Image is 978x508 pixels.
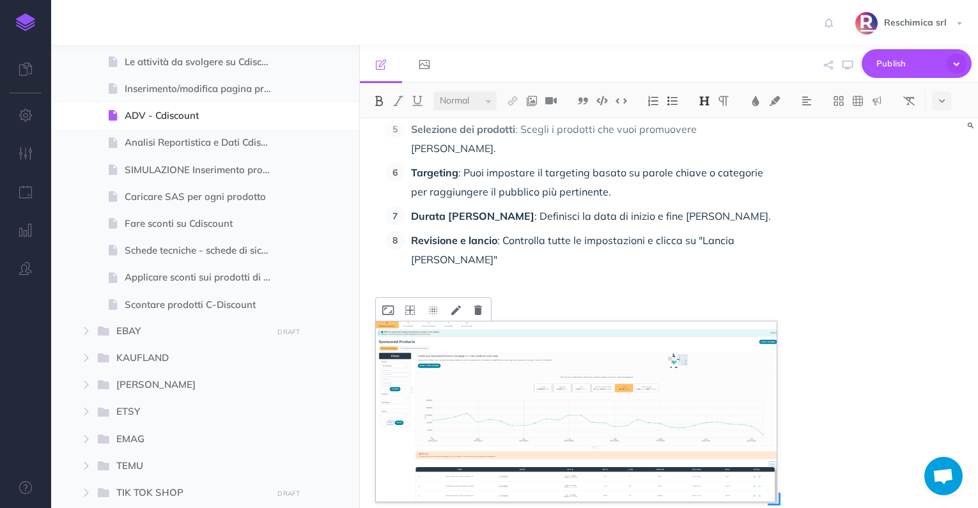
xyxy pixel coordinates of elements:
[376,321,777,502] img: iPe1UacrvnmYhoXaV8fTiXiB6sRQJNCszg.png
[903,96,915,106] img: Clear styles button
[769,96,780,106] img: Text background color button
[125,81,283,96] span: Inserimento/modifica pagina prodotto Cdiscount
[801,96,812,106] img: Alignment dropdown menu button
[862,49,972,78] button: Publish
[871,96,883,106] img: Callout dropdown menu button
[116,350,263,367] span: KAUFLAND
[125,243,283,258] span: Schede tecniche - schede di sicurezza - SDS su Cdiscount
[411,123,515,135] span: Selezione dei prodotti
[878,17,953,28] span: Reschimica srl
[273,325,305,339] button: DRAFT
[411,234,497,247] span: Revisione e lancio
[616,96,627,105] img: Inline code button
[411,123,699,155] span: : Scegli i prodotti che vuoi promuovere [PERSON_NAME].
[411,210,534,222] span: Durata [PERSON_NAME]
[667,96,678,106] img: Unordered list button
[277,328,300,336] small: DRAFT
[116,323,263,340] span: EBAY
[373,96,385,106] img: Bold button
[596,96,608,105] img: Code block button
[507,96,518,106] img: Link button
[750,96,761,106] img: Text color button
[534,210,771,222] span: : Definisci la data di inizio e fine [PERSON_NAME].
[116,431,263,448] span: EMAG
[125,270,283,285] span: Applicare sconti sui prodotti di Cdiscount
[411,166,458,179] span: Targeting
[125,135,283,150] span: Analisi Reportistica e Dati Cdiscount
[718,96,729,106] img: Paragraph button
[116,377,263,394] span: [PERSON_NAME]
[116,485,263,502] span: TIK TOK SHOP
[125,54,283,70] span: Le attività da svolgere su Cdiscount
[577,96,589,106] img: Blockquote button
[16,13,35,31] img: logo-mark.svg
[648,96,659,106] img: Ordered list button
[855,12,878,35] img: SYa4djqk1Oq5LKxmPekz2tk21Z5wK9RqXEiubV6a.png
[412,96,423,106] img: Underline button
[125,189,283,204] span: Caricare SAS per ogni prodotto
[526,96,538,106] img: Add image button
[125,216,283,231] span: Fare sconti su Cdiscount
[852,96,864,106] img: Create table button
[116,404,263,420] span: ETSY
[277,489,300,498] small: DRAFT
[125,162,283,178] span: SIMULAZIONE Inserimento prodotto CDiscount
[699,96,710,106] img: Headings dropdown button
[545,96,557,106] img: Add video button
[924,457,963,495] div: Aprire la chat
[273,486,305,501] button: DRAFT
[125,297,283,312] span: Scontare prodotti C-Discount
[876,54,940,73] span: Publish
[125,108,283,123] span: ADV - Cdiscount
[411,166,766,198] span: : Puoi impostare il targeting basato su parole chiave o categorie per raggiungere il pubblico più...
[392,96,404,106] img: Italic button
[116,458,263,475] span: TEMU
[411,234,737,266] span: : Controlla tutte le impostazioni e clicca su "Lancia [PERSON_NAME]"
